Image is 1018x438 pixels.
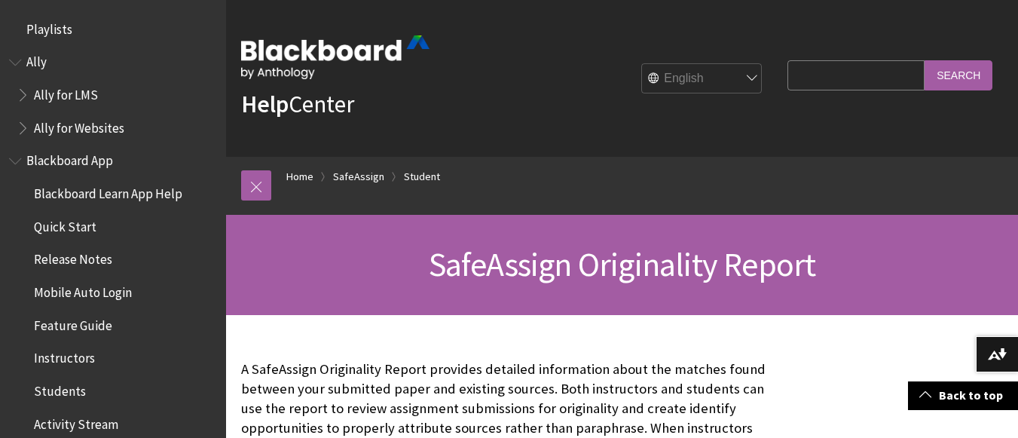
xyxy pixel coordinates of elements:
[26,149,113,169] span: Blackboard App
[34,412,118,432] span: Activity Stream
[925,60,992,90] input: Search
[333,167,384,186] a: SafeAssign
[34,247,112,268] span: Release Notes
[34,280,132,300] span: Mobile Auto Login
[34,214,96,234] span: Quick Start
[34,115,124,136] span: Ally for Websites
[429,244,816,285] span: SafeAssign Originality Report
[9,50,217,141] nav: Book outline for Anthology Ally Help
[34,181,182,201] span: Blackboard Learn App Help
[642,64,763,94] select: Site Language Selector
[26,50,47,70] span: Ally
[241,35,430,79] img: Blackboard by Anthology
[34,313,112,333] span: Feature Guide
[9,17,217,42] nav: Book outline for Playlists
[34,378,86,399] span: Students
[241,89,289,119] strong: Help
[26,17,72,37] span: Playlists
[241,89,354,119] a: HelpCenter
[404,167,440,186] a: Student
[286,167,313,186] a: Home
[908,381,1018,409] a: Back to top
[34,82,98,103] span: Ally for LMS
[34,346,95,366] span: Instructors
